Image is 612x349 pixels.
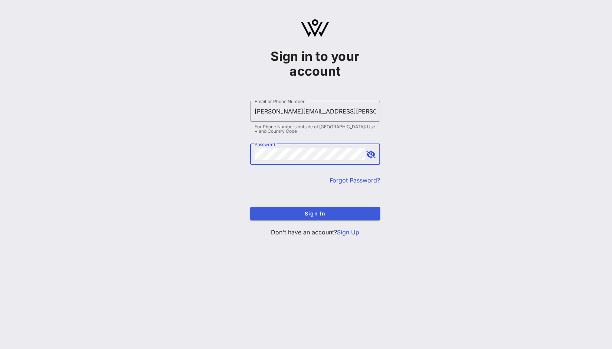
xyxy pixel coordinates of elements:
[301,19,329,37] img: logo.svg
[366,151,376,158] button: append icon
[250,207,380,220] button: Sign In
[250,228,380,237] p: Don't have an account?
[250,49,380,79] h1: Sign in to your account
[256,210,374,217] span: Sign In
[255,125,376,134] div: For Phone Numbers outside of [GEOGRAPHIC_DATA]: Use + and Country Code
[330,177,380,184] a: Forgot Password?
[337,228,359,236] a: Sign Up
[255,142,275,147] label: Password
[255,99,304,104] label: Email or Phone Number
